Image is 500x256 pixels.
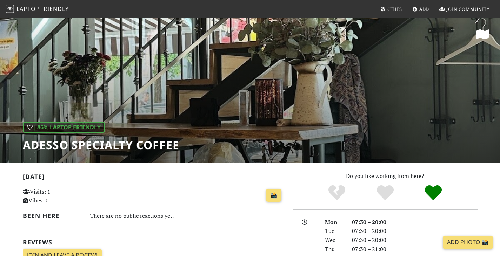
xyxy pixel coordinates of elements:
[23,173,285,183] h2: [DATE]
[313,184,361,202] div: No
[266,189,281,202] a: 📸
[40,5,68,13] span: Friendly
[348,245,482,254] div: 07:30 – 21:00
[90,211,285,221] div: There are no public reactions yet.
[321,236,347,245] div: Wed
[6,3,69,15] a: LaptopFriendly LaptopFriendly
[293,172,478,181] p: Do you like working from here?
[23,122,105,133] div: | 86% Laptop Friendly
[321,245,347,254] div: Thu
[443,236,493,249] a: Add Photo 📸
[387,6,402,12] span: Cities
[6,5,14,13] img: LaptopFriendly
[321,218,347,227] div: Mon
[348,227,482,236] div: 07:30 – 20:00
[23,187,105,205] p: Visits: 1 Vibes: 0
[348,218,482,227] div: 07:30 – 20:00
[378,3,405,15] a: Cities
[419,6,429,12] span: Add
[361,184,409,202] div: Yes
[23,212,82,220] h2: Been here
[409,3,432,15] a: Add
[16,5,39,13] span: Laptop
[436,3,492,15] a: Join Community
[23,138,179,152] h1: ADESSO Specialty Coffee
[321,227,347,236] div: Tue
[446,6,489,12] span: Join Community
[23,238,285,246] h2: Reviews
[409,184,458,202] div: Definitely!
[348,236,482,245] div: 07:30 – 20:00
